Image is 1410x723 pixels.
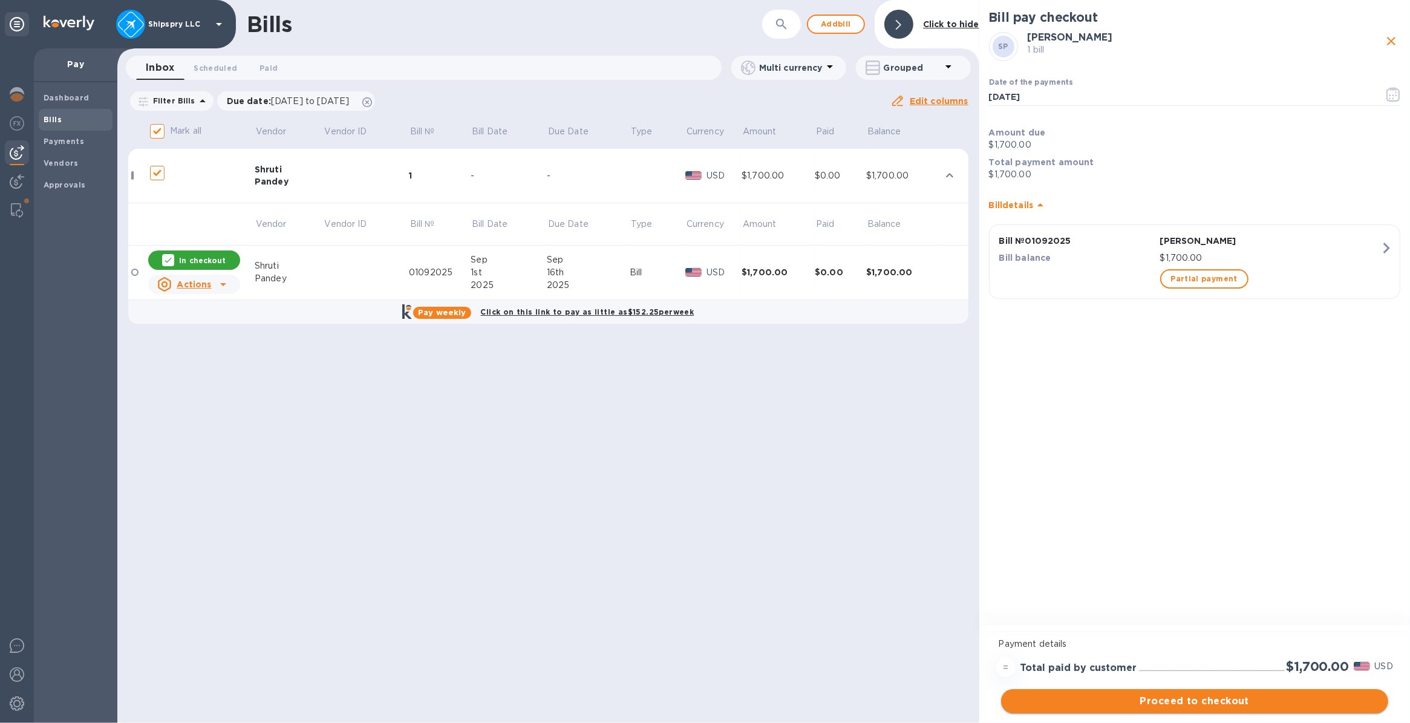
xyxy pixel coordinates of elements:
[409,266,471,279] div: 01092025
[743,218,792,231] span: Amount
[989,186,1400,224] div: Billdetails
[816,218,850,231] span: Paid
[256,218,287,231] p: Vendor
[472,218,508,231] p: Bill Date
[547,254,630,266] div: Sep
[179,255,226,266] p: In checkout
[44,180,86,189] b: Approvals
[547,169,630,182] div: -
[44,159,79,168] b: Vendors
[743,125,792,138] span: Amount
[743,125,777,138] p: Amount
[1001,689,1388,713] button: Proceed to checkout
[10,116,24,131] img: Foreign exchange
[256,125,287,138] p: Vendor
[324,125,382,138] span: Vendor ID
[998,42,1008,51] b: SP
[44,93,90,102] b: Dashboard
[471,279,547,292] div: 2025
[631,218,653,231] p: Type
[194,62,237,74] span: Scheduled
[867,125,917,138] span: Balance
[1160,252,1380,264] p: $1,700.00
[707,169,742,182] p: USD
[742,169,815,182] div: $1,700.00
[866,266,939,278] div: $1,700.00
[259,62,278,74] span: Paid
[989,157,1094,167] b: Total payment amount
[807,15,865,34] button: Addbill
[44,137,84,146] b: Payments
[989,139,1400,151] p: $1,700.00
[410,125,451,138] span: Bill №
[1160,235,1380,247] p: [PERSON_NAME]
[410,218,451,231] span: Bill №
[481,307,694,316] b: Click on this link to pay as little as $152.25 per week
[547,279,630,292] div: 2025
[471,169,547,182] div: -
[410,125,435,138] p: Bill №
[687,125,724,138] p: Currency
[631,125,653,138] p: Type
[548,218,589,231] p: Due Date
[247,11,292,37] h1: Bills
[217,91,376,111] div: Due date:[DATE] to [DATE]
[742,266,815,278] div: $1,700.00
[1375,660,1393,673] p: USD
[1011,694,1379,708] span: Proceed to checkout
[685,268,702,276] img: USD
[989,168,1400,181] p: $1,700.00
[177,280,211,289] u: Actions
[815,169,866,182] div: $0.00
[256,125,302,138] span: Vendor
[989,128,1046,137] b: Amount due
[148,20,209,28] p: Shipspry LLC
[999,638,1391,650] p: Payment details
[867,218,901,231] p: Balance
[324,218,382,231] span: Vendor ID
[816,218,835,231] p: Paid
[1287,659,1349,674] h2: $1,700.00
[44,115,62,124] b: Bills
[44,16,94,30] img: Logo
[548,125,589,138] p: Due Date
[255,260,324,272] div: Shruti
[866,169,939,182] div: $1,700.00
[255,272,324,285] div: Pandey
[687,218,724,231] p: Currency
[1354,662,1370,670] img: USD
[472,125,508,138] p: Bill Date
[999,235,1155,247] p: Bill № 01092025
[1020,662,1137,674] h3: Total paid by customer
[816,125,850,138] span: Paid
[743,218,777,231] p: Amount
[547,266,630,279] div: 16th
[409,169,471,182] div: 1
[170,125,201,137] p: Mark all
[989,79,1072,87] label: Date of the payments
[815,266,866,278] div: $0.00
[630,266,685,279] div: Bill
[941,166,959,185] button: expand row
[923,19,979,29] b: Click to hide
[910,96,968,106] u: Edit columns
[324,125,367,138] p: Vendor ID
[685,171,702,180] img: USD
[227,95,356,107] p: Due date :
[989,10,1400,25] h2: Bill pay checkout
[1028,44,1382,56] p: 1 bill
[989,200,1033,210] b: Bill details
[471,254,547,266] div: Sep
[999,252,1155,264] p: Bill balance
[707,266,742,279] p: USD
[631,218,668,231] span: Type
[989,224,1400,299] button: Bill №01092025[PERSON_NAME]Bill balance$1,700.00Partial payment
[410,218,435,231] p: Bill №
[324,218,367,231] p: Vendor ID
[816,125,835,138] p: Paid
[548,218,604,231] span: Due Date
